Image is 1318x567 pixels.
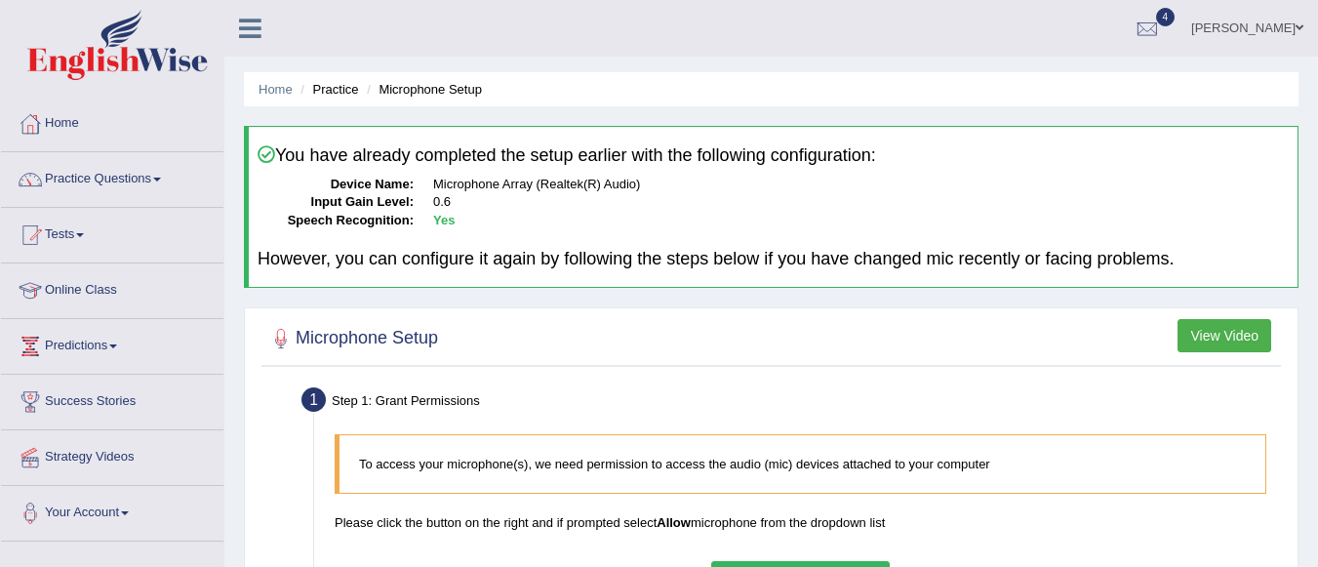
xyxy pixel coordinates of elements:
[1,152,223,201] a: Practice Questions
[266,324,438,353] h2: Microphone Setup
[258,212,414,230] dt: Speech Recognition:
[259,82,293,97] a: Home
[258,145,1289,166] h4: You have already completed the setup earlier with the following configuration:
[1,263,223,312] a: Online Class
[1178,319,1271,352] button: View Video
[1,486,223,535] a: Your Account
[293,382,1289,425] div: Step 1: Grant Permissions
[1,430,223,479] a: Strategy Videos
[1156,8,1176,26] span: 4
[1,375,223,424] a: Success Stories
[258,193,414,212] dt: Input Gain Level:
[657,515,691,530] b: Allow
[1,319,223,368] a: Predictions
[258,250,1289,269] h4: However, you can configure it again by following the steps below if you have changed mic recently...
[296,80,358,99] li: Practice
[433,176,1289,194] dd: Microphone Array (Realtek(R) Audio)
[433,193,1289,212] dd: 0.6
[433,213,455,227] b: Yes
[335,513,1266,532] p: Please click the button on the right and if prompted select microphone from the dropdown list
[258,176,414,194] dt: Device Name:
[359,455,1246,473] p: To access your microphone(s), we need permission to access the audio (mic) devices attached to yo...
[362,80,482,99] li: Microphone Setup
[1,208,223,257] a: Tests
[1,97,223,145] a: Home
